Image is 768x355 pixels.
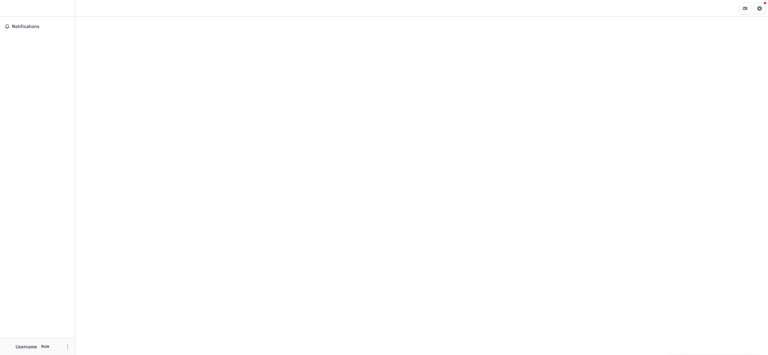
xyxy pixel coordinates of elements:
[16,344,37,350] p: Username
[754,2,766,14] button: Get Help
[64,343,71,350] button: More
[739,2,751,14] button: Partners
[2,22,73,31] button: Notifications
[39,344,51,349] p: Role
[12,24,70,29] span: Notifications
